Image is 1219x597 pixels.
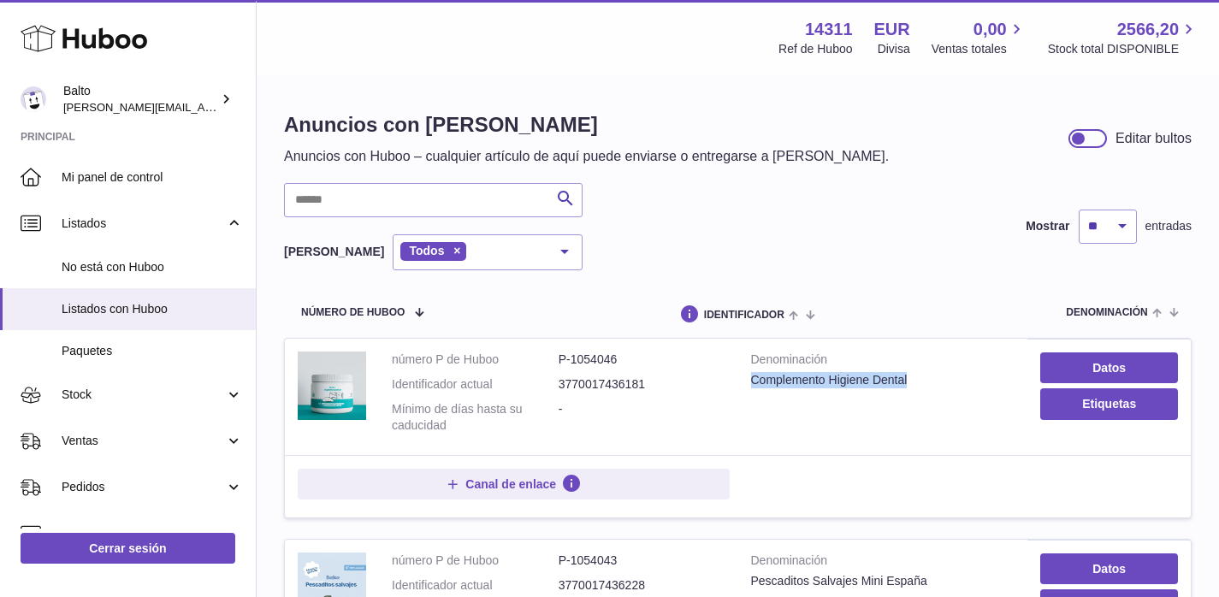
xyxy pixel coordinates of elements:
span: Ventas totales [932,41,1027,57]
img: dani@balto.fr [21,86,46,112]
strong: Denominación [751,352,1015,372]
div: Pescaditos Salvajes Mini España [751,573,1015,589]
dt: Mínimo de días hasta su caducidad [392,401,559,434]
span: denominación [1066,307,1147,318]
dd: 3770017436228 [559,577,725,594]
dt: número P de Huboo [392,553,559,569]
label: Mostrar [1026,218,1069,234]
img: Complemento Higiene Dental [298,352,366,420]
a: Cerrar sesión [21,533,235,564]
a: Datos [1040,352,1178,383]
div: Complemento Higiene Dental [751,372,1015,388]
span: Listados con Huboo [62,301,243,317]
span: Todos [409,244,444,257]
strong: Denominación [751,553,1015,573]
span: Listados [62,216,225,232]
button: Canal de enlace [298,469,730,499]
span: Stock [62,387,225,403]
span: 0,00 [973,18,1007,41]
dt: Identificador actual [392,376,559,393]
dt: Identificador actual [392,577,559,594]
button: Etiquetas [1040,388,1178,419]
span: número de Huboo [301,307,405,318]
dd: P-1054046 [559,352,725,368]
span: Uso [62,525,243,541]
dd: P-1054043 [559,553,725,569]
dt: número P de Huboo [392,352,559,368]
div: Ref de Huboo [778,41,852,57]
span: [PERSON_NAME][EMAIL_ADDRESS][DOMAIN_NAME] [63,100,343,114]
a: 0,00 Ventas totales [932,18,1027,57]
dd: 3770017436181 [559,376,725,393]
strong: 14311 [805,18,853,41]
span: entradas [1145,218,1192,234]
span: No está con Huboo [62,259,243,275]
span: Ventas [62,433,225,449]
span: Mi panel de control [62,169,243,186]
span: Stock total DISPONIBLE [1048,41,1198,57]
div: Divisa [878,41,910,57]
span: Canal de enlace [465,476,556,492]
a: 2566,20 Stock total DISPONIBLE [1048,18,1198,57]
label: [PERSON_NAME] [284,244,384,260]
a: Datos [1040,553,1178,584]
span: 2566,20 [1117,18,1179,41]
span: Paquetes [62,343,243,359]
span: Pedidos [62,479,225,495]
p: Anuncios con Huboo – cualquier artículo de aquí puede enviarse o entregarse a [PERSON_NAME]. [284,147,889,166]
div: Balto [63,83,217,115]
div: Editar bultos [1115,129,1192,148]
span: identificador [704,310,784,321]
dd: - [559,401,725,434]
strong: EUR [874,18,910,41]
h1: Anuncios con [PERSON_NAME] [284,111,889,139]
